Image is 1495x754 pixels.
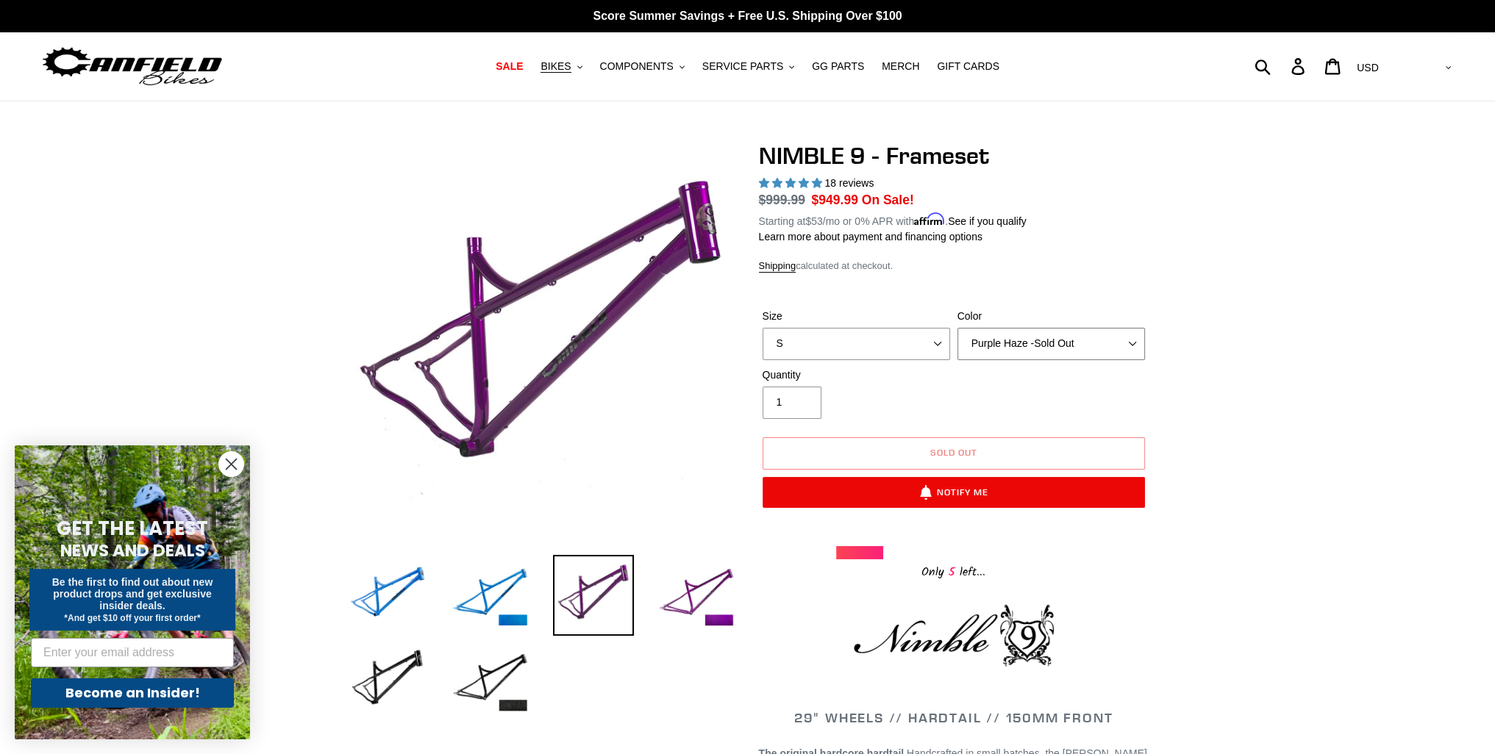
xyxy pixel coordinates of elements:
[31,638,234,667] input: Enter your email address
[874,57,927,76] a: MERCH
[862,190,914,209] span: On Sale!
[450,640,531,721] img: Load image into Gallery viewer, NIMBLE 9 - Frameset
[759,260,796,273] a: Shipping
[218,451,244,477] button: Close dialog
[702,60,783,73] span: SERVICE PARTS
[759,231,982,243] a: Learn more about payment and financing options
[347,555,428,636] img: Load image into Gallery viewer, NIMBLE 9 - Frameset
[52,576,213,611] span: Be the first to find out about new product drops and get exclusive insider deals.
[496,60,523,73] span: SALE
[944,563,960,581] span: 5
[488,57,530,76] a: SALE
[759,177,825,189] span: 4.89 stars
[914,213,945,226] span: Affirm
[1263,50,1300,82] input: Search
[450,555,531,636] img: Load image into Gallery viewer, NIMBLE 9 - Frameset
[759,142,1149,170] h1: NIMBLE 9 - Frameset
[64,613,200,623] span: *And get $10 off your first order*
[805,215,822,227] span: $53
[763,309,950,324] label: Size
[937,60,999,73] span: GIFT CARDS
[930,57,1007,76] a: GIFT CARDS
[836,559,1071,582] div: Only left...
[60,539,205,562] span: NEWS AND DEALS
[759,210,1027,229] p: Starting at /mo or 0% APR with .
[540,60,571,73] span: BIKES
[930,447,977,458] span: Sold out
[31,678,234,708] button: Become an Insider!
[40,43,224,90] img: Canfield Bikes
[794,709,1113,726] span: 29" WHEELS // HARDTAIL // 150MM FRONT
[593,57,692,76] button: COMPONENTS
[812,193,858,207] span: $949.99
[600,60,674,73] span: COMPONENTS
[882,60,919,73] span: MERCH
[763,477,1145,508] button: Notify Me
[57,515,208,542] span: GET THE LATEST
[763,367,950,383] label: Quantity
[347,640,428,721] img: Load image into Gallery viewer, NIMBLE 9 - Frameset
[824,177,874,189] span: 18 reviews
[812,60,864,73] span: GG PARTS
[763,437,1145,470] button: Sold out
[656,555,737,636] img: Load image into Gallery viewer, NIMBLE 9 - Frameset
[804,57,871,76] a: GG PARTS
[695,57,802,76] button: SERVICE PARTS
[759,193,805,207] s: $999.99
[957,309,1145,324] label: Color
[948,215,1027,227] a: See if you qualify - Learn more about Affirm Financing (opens in modal)
[533,57,589,76] button: BIKES
[553,555,634,636] img: Load image into Gallery viewer, NIMBLE 9 - Frameset
[759,259,1149,273] div: calculated at checkout.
